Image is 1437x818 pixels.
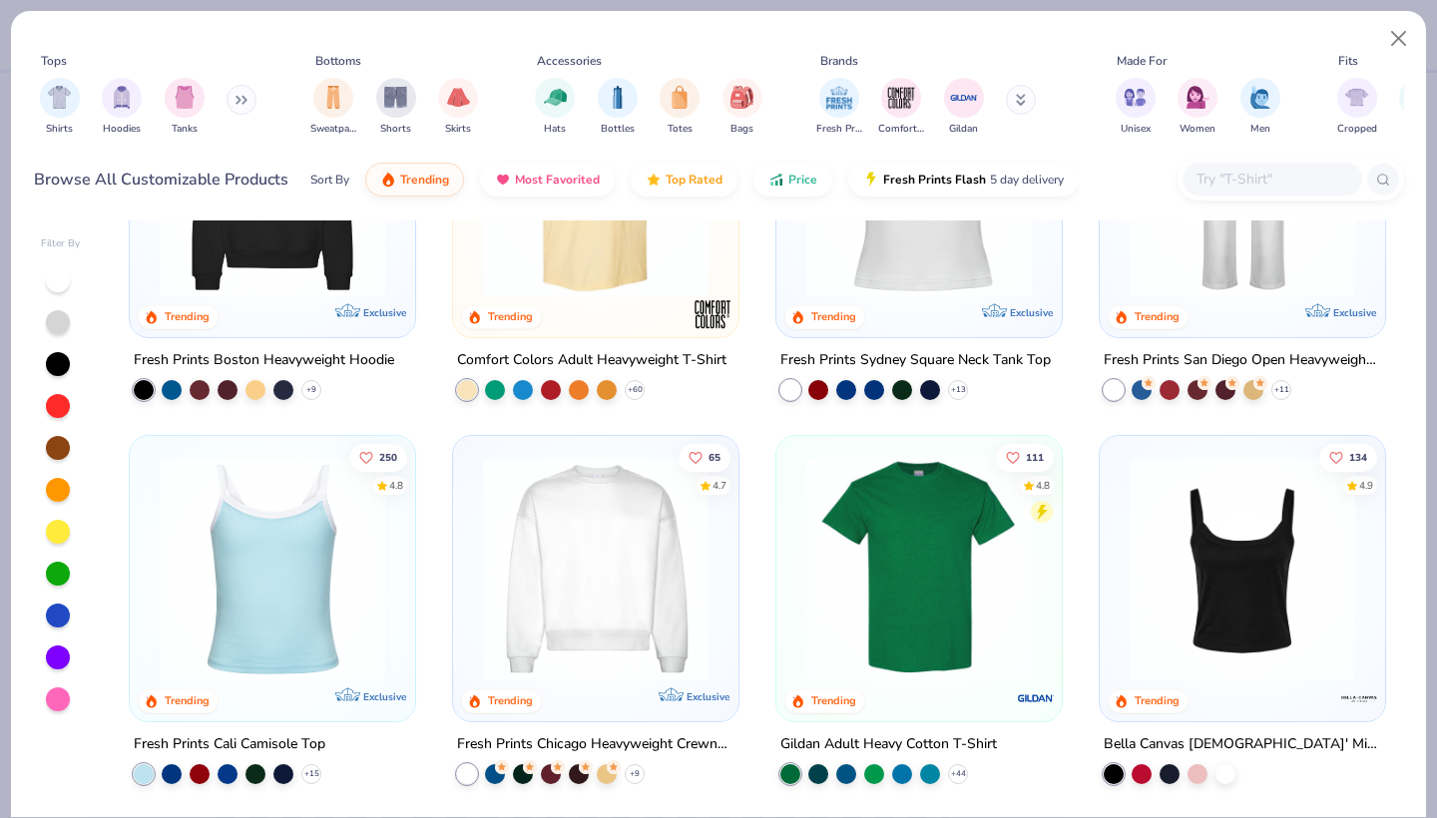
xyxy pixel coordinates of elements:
button: filter button [102,78,142,137]
span: Most Favorited [515,172,600,188]
div: filter for Comfort Colors [878,78,924,137]
div: Tops [41,52,67,70]
img: Hats Image [544,86,567,109]
span: Men [1250,122,1270,137]
span: + 44 [950,767,965,779]
span: Exclusive [1332,305,1375,318]
span: Bottles [601,122,635,137]
span: Women [1180,122,1215,137]
img: 94a2aa95-cd2b-4983-969b-ecd512716e9a [796,72,1042,297]
img: Bottles Image [607,86,629,109]
img: 8af284bf-0d00-45ea-9003-ce4b9a3194ad [1120,455,1365,680]
img: Comfort Colors logo [693,293,732,333]
div: filter for Totes [660,78,700,137]
div: Fresh Prints San Diego Open Heavyweight Sweatpants [1104,347,1381,372]
img: Skirts Image [447,86,470,109]
div: Filter By [41,236,81,251]
img: Comfort Colors Image [886,83,916,113]
span: Comfort Colors [878,122,924,137]
img: db319196-8705-402d-8b46-62aaa07ed94f [796,455,1042,680]
img: Women Image [1187,86,1209,109]
img: Shorts Image [384,86,407,109]
div: Fresh Prints Cali Camisole Top [134,731,325,756]
img: flash.gif [863,172,879,188]
span: Unisex [1121,122,1151,137]
button: Most Favorited [480,163,615,197]
div: filter for Tanks [165,78,205,137]
div: Comfort Colors Adult Heavyweight T-Shirt [457,347,726,372]
span: Exclusive [1010,305,1053,318]
button: filter button [816,78,862,137]
span: + 11 [1273,383,1288,395]
img: TopRated.gif [646,172,662,188]
button: filter button [438,78,478,137]
div: Fits [1338,52,1358,70]
img: 029b8af0-80e6-406f-9fdc-fdf898547912 [473,72,718,297]
span: 65 [709,452,720,462]
span: Top Rated [666,172,722,188]
span: Fresh Prints [816,122,862,137]
span: + 9 [306,383,316,395]
span: Trending [400,172,449,188]
img: Sweatpants Image [322,86,344,109]
button: Trending [365,163,464,197]
div: filter for Fresh Prints [816,78,862,137]
button: Like [350,443,408,471]
img: Tanks Image [174,86,196,109]
img: df5250ff-6f61-4206-a12c-24931b20f13c [1120,72,1365,297]
div: Sort By [310,171,349,189]
div: 4.8 [1036,478,1050,493]
div: filter for Hats [535,78,575,137]
img: Bella + Canvas logo [1338,677,1378,717]
button: filter button [944,78,984,137]
div: filter for Gildan [944,78,984,137]
button: filter button [376,78,416,137]
button: Close [1380,20,1418,58]
div: filter for Shorts [376,78,416,137]
span: Tanks [172,122,198,137]
button: filter button [1240,78,1280,137]
span: + 60 [628,383,643,395]
div: filter for Cropped [1337,78,1377,137]
img: Gildan logo [1016,677,1056,717]
button: Top Rated [631,163,737,197]
div: Made For [1117,52,1167,70]
img: 1358499d-a160-429c-9f1e-ad7a3dc244c9 [473,455,718,680]
span: Bags [730,122,753,137]
button: filter button [598,78,638,137]
div: 4.9 [1359,478,1373,493]
span: Price [788,172,817,188]
img: Fresh Prints Image [824,83,854,113]
div: filter for Hoodies [102,78,142,137]
div: filter for Unisex [1116,78,1156,137]
img: Men Image [1249,86,1271,109]
img: most_fav.gif [495,172,511,188]
img: Totes Image [669,86,691,109]
img: Shirts Image [48,86,71,109]
span: Exclusive [687,689,729,702]
img: Hoodies Image [111,86,133,109]
img: Cropped Image [1345,86,1368,109]
div: filter for Skirts [438,78,478,137]
span: Hoodies [103,122,141,137]
span: Totes [668,122,693,137]
button: filter button [165,78,205,137]
img: a25d9891-da96-49f3-a35e-76288174bf3a [150,455,395,680]
button: filter button [1178,78,1217,137]
div: filter for Sweatpants [310,78,356,137]
button: filter button [1337,78,1377,137]
div: Fresh Prints Sydney Square Neck Tank Top [780,347,1051,372]
img: 91acfc32-fd48-4d6b-bdad-a4c1a30ac3fc [150,72,395,297]
div: Accessories [537,52,602,70]
span: + 13 [950,383,965,395]
img: Unisex Image [1124,86,1147,109]
span: 250 [380,452,398,462]
button: Like [679,443,730,471]
button: Fresh Prints Flash5 day delivery [848,163,1079,197]
div: Fresh Prints Chicago Heavyweight Crewneck [457,731,734,756]
span: 134 [1349,452,1367,462]
span: Shorts [380,122,411,137]
span: + 15 [304,767,319,779]
button: filter button [878,78,924,137]
span: Gildan [949,122,978,137]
